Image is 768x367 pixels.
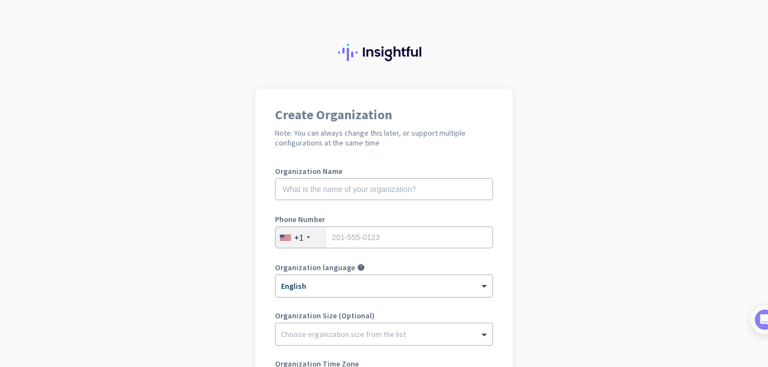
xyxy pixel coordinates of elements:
[275,178,493,200] input: What is the name of your organization?
[275,226,493,248] input: 201-555-0123
[275,264,355,271] label: Organization language
[275,167,493,175] label: Organization Name
[275,108,493,121] h1: Create Organization
[275,215,493,223] label: Phone Number
[338,44,430,61] img: Insightful
[275,128,493,148] h2: Note: You can always change this later, or support multiple configurations at the same time
[294,232,303,243] div: +1
[275,312,493,319] label: Organization Size (Optional)
[357,264,365,271] i: help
